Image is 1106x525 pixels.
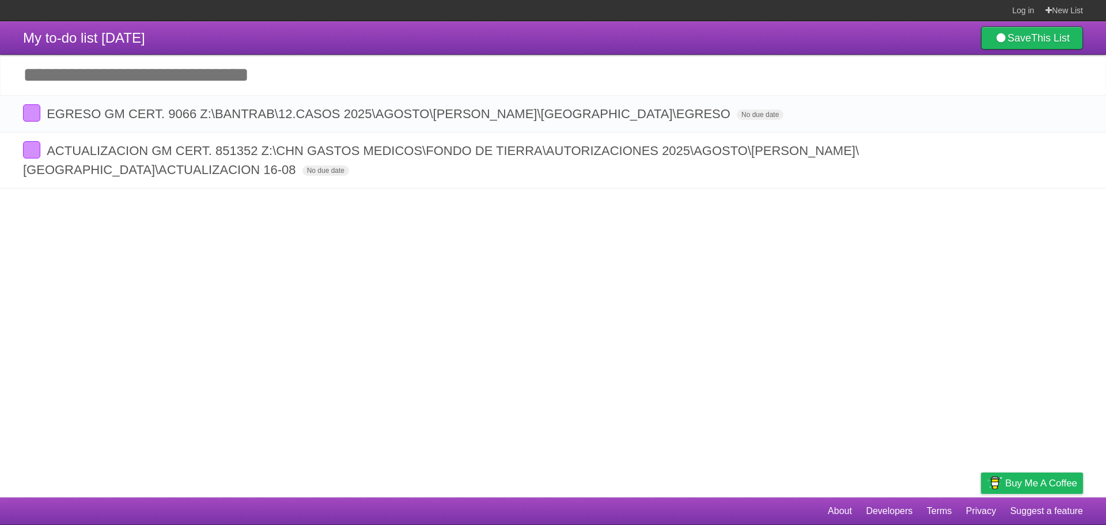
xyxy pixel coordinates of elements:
[966,500,996,522] a: Privacy
[981,473,1083,494] a: Buy me a coffee
[828,500,852,522] a: About
[737,109,783,120] span: No due date
[23,30,145,46] span: My to-do list [DATE]
[23,141,40,158] label: Done
[866,500,912,522] a: Developers
[302,165,349,176] span: No due date
[987,473,1002,493] img: Buy me a coffee
[1005,473,1077,493] span: Buy me a coffee
[23,104,40,122] label: Done
[23,143,859,177] span: ACTUALIZACION GM CERT. 851352 Z:\CHN GASTOS MEDICOS\FONDO DE TIERRA\AUTORIZACIONES 2025\AGOSTO\[P...
[47,107,733,121] span: EGRESO GM CERT. 9066 Z:\BANTRAB\12.CASOS 2025\AGOSTO\[PERSON_NAME]\[GEOGRAPHIC_DATA]\EGRESO
[927,500,952,522] a: Terms
[1010,500,1083,522] a: Suggest a feature
[981,27,1083,50] a: SaveThis List
[1031,32,1070,44] b: This List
